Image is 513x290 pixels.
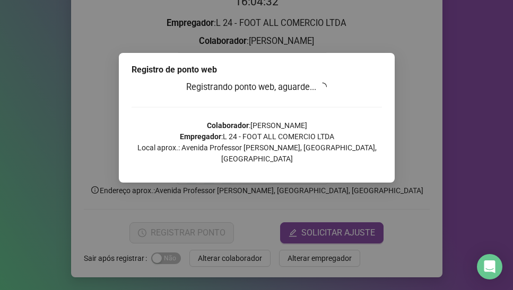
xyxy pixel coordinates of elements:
[477,254,502,279] div: Open Intercom Messenger
[179,132,221,141] strong: Empregador
[318,83,327,91] span: loading
[132,120,382,165] p: : [PERSON_NAME] : L 24 - FOOT ALL COMERCIO LTDA Local aprox.: Avenida Professor [PERSON_NAME], [G...
[132,64,382,76] div: Registro de ponto web
[206,121,248,130] strong: Colaborador
[132,80,382,94] h3: Registrando ponto web, aguarde...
